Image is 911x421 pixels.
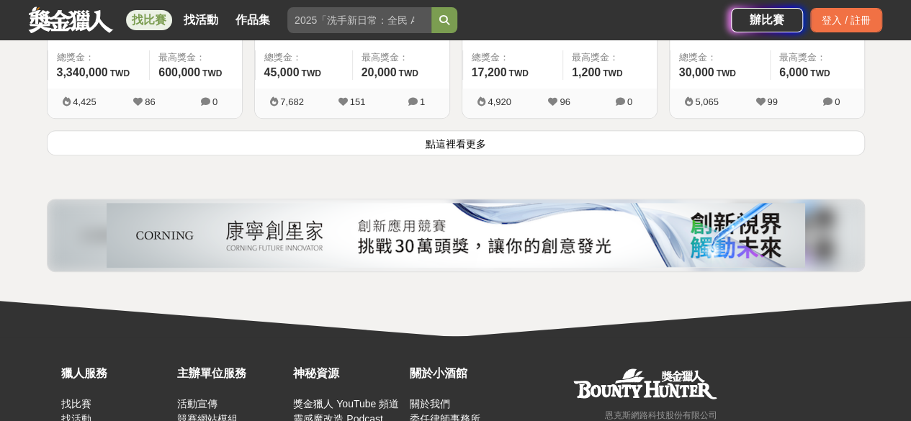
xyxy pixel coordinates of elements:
a: 作品集 [230,10,276,30]
a: 辦比賽 [731,8,803,32]
span: 總獎金： [264,50,344,65]
span: 總獎金： [472,50,554,65]
span: TWD [202,68,222,78]
img: 26832ba5-e3c6-4c80-9a06-d1bc5d39966c.png [107,203,805,268]
span: TWD [716,68,735,78]
a: 找活動 [178,10,224,30]
a: 獎金獵人 YouTube 頻道 [293,398,399,409]
small: 恩克斯網路科技股份有限公司 [605,410,717,420]
span: 最高獎金： [572,50,648,65]
span: TWD [810,68,830,78]
span: 1 [420,96,425,107]
span: 99 [767,96,777,107]
span: TWD [110,68,130,78]
div: 登入 / 註冊 [810,8,882,32]
span: 4,425 [73,96,97,107]
span: 總獎金： [57,50,141,65]
span: 151 [350,96,366,107]
input: 2025「洗手新日常：全民 ALL IN」洗手歌全台徵選 [287,7,431,33]
span: 96 [560,96,570,107]
span: 最高獎金： [779,50,856,65]
div: 獵人服務 [61,365,170,382]
span: 最高獎金： [158,50,233,65]
span: 0 [835,96,840,107]
a: 活動宣傳 [177,398,217,409]
a: 關於我們 [409,398,449,409]
span: TWD [398,68,418,78]
span: 1,200 [572,66,601,78]
span: TWD [301,68,320,78]
span: 6,000 [779,66,808,78]
span: 45,000 [264,66,300,78]
span: 3,340,000 [57,66,108,78]
a: 找比賽 [61,398,91,409]
span: 0 [212,96,217,107]
button: 點這裡看更多 [47,130,865,155]
span: TWD [603,68,622,78]
span: 0 [627,96,632,107]
span: 5,065 [695,96,719,107]
span: 86 [145,96,155,107]
span: 600,000 [158,66,200,78]
span: TWD [508,68,528,78]
span: 7,682 [280,96,304,107]
div: 主辦單位服務 [177,365,286,382]
span: 20,000 [362,66,397,78]
span: 30,000 [679,66,714,78]
a: 找比賽 [126,10,172,30]
span: 4,920 [488,96,511,107]
div: 關於小酒館 [409,365,518,382]
span: 總獎金： [679,50,761,65]
div: 神秘資源 [293,365,402,382]
span: 最高獎金： [362,50,441,65]
span: 17,200 [472,66,507,78]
